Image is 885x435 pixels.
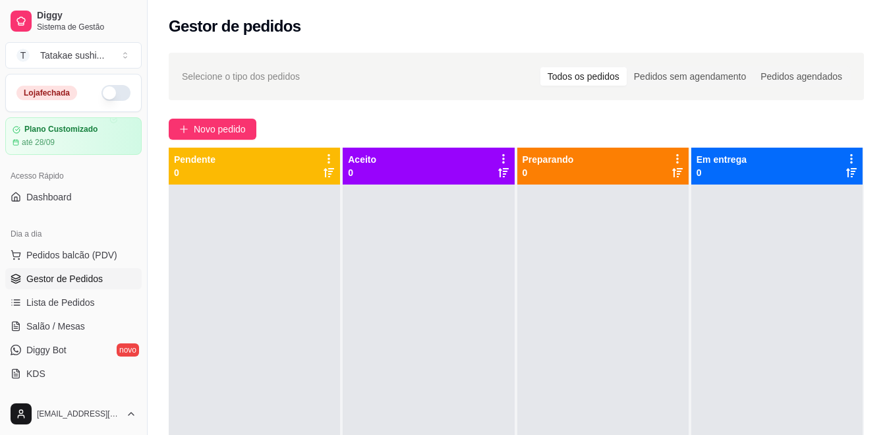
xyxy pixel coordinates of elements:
p: 0 [697,166,747,179]
a: DiggySistema de Gestão [5,5,142,37]
span: Diggy [37,10,136,22]
h2: Gestor de pedidos [169,16,301,37]
a: Gestor de Pedidos [5,268,142,289]
span: Selecione o tipo dos pedidos [182,69,300,84]
a: Dashboard [5,187,142,208]
button: [EMAIL_ADDRESS][DOMAIN_NAME] [5,398,142,430]
div: Acesso Rápido [5,165,142,187]
article: até 28/09 [22,137,55,148]
button: Novo pedido [169,119,256,140]
span: T [16,49,30,62]
button: Alterar Status [101,85,130,101]
a: Lista de Pedidos [5,292,142,313]
span: [EMAIL_ADDRESS][DOMAIN_NAME] [37,409,121,419]
a: Salão / Mesas [5,316,142,337]
div: Pedidos agendados [753,67,849,86]
span: Salão / Mesas [26,320,85,333]
span: KDS [26,367,45,380]
button: Select a team [5,42,142,69]
p: Preparando [523,153,574,166]
button: Pedidos balcão (PDV) [5,245,142,266]
div: Loja fechada [16,86,77,100]
span: Gestor de Pedidos [26,272,103,285]
div: Pedidos sem agendamento [627,67,753,86]
p: 0 [174,166,215,179]
p: 0 [523,166,574,179]
span: Sistema de Gestão [37,22,136,32]
p: Aceito [348,153,376,166]
span: plus [179,125,188,134]
p: Pendente [174,153,215,166]
article: Plano Customizado [24,125,98,134]
a: KDS [5,363,142,384]
span: Diggy Bot [26,343,67,357]
a: Plano Customizadoaté 28/09 [5,117,142,155]
a: Diggy Botnovo [5,339,142,361]
span: Novo pedido [194,122,246,136]
p: Em entrega [697,153,747,166]
p: 0 [348,166,376,179]
span: Lista de Pedidos [26,296,95,309]
div: Todos os pedidos [540,67,627,86]
span: Pedidos balcão (PDV) [26,248,117,262]
div: Tatakae sushi ... [40,49,104,62]
span: Dashboard [26,190,72,204]
div: Dia a dia [5,223,142,245]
